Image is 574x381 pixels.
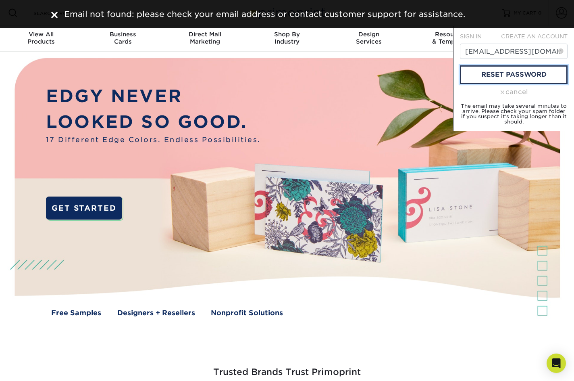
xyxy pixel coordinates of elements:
span: Resources [410,31,492,38]
span: Design [328,31,410,38]
a: Free Samples [51,308,101,318]
a: Nonprofit Solutions [211,308,283,318]
div: Services [328,31,410,45]
span: Business [82,31,164,38]
a: Resources& Templates [410,26,492,52]
div: Industry [246,31,328,45]
input: Email [460,44,568,59]
a: Designers + Resellers [117,308,195,318]
small: The email may take several minutes to arrive. Please check your spam folder if you suspect it's t... [461,103,567,125]
span: Shop By [246,31,328,38]
a: GET STARTED [46,197,122,219]
span: 17 Different Edge Colors. Endless Possibilities. [46,135,261,145]
span: Email not found: please check your email address or contact customer support for assistance. [64,9,465,19]
a: BusinessCards [82,26,164,52]
div: & Templates [410,31,492,45]
a: Direct MailMarketing [164,26,246,52]
div: cancel [460,87,568,97]
a: Shop ByIndustry [246,26,328,52]
div: Cards [82,31,164,45]
img: close [51,12,58,18]
span: SIGN IN [460,33,482,40]
span: Direct Mail [164,31,246,38]
p: EDGY NEVER [46,83,261,109]
div: Marketing [164,31,246,45]
div: Open Intercom Messenger [547,354,566,373]
a: reset password [460,65,568,84]
a: DesignServices [328,26,410,52]
span: CREATE AN ACCOUNT [501,33,568,40]
p: LOOKED SO GOOD. [46,109,261,135]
